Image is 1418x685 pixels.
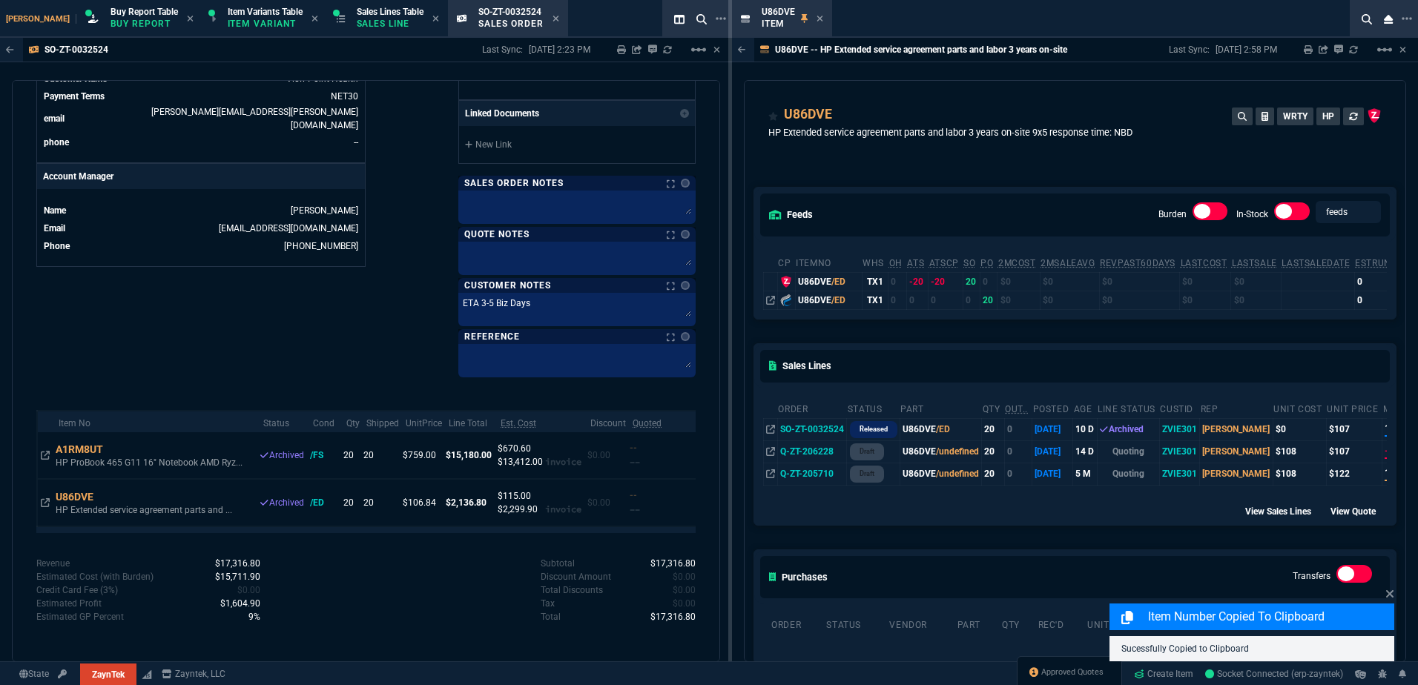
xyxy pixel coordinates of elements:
td: 20 [360,432,400,479]
span: U86DVE [762,7,795,17]
nx-icon: Search [690,10,713,28]
td: $122 [1326,463,1382,485]
td: 20 [982,440,1004,463]
tr: HP ProBook 465 G11 16" Notebook AMD Ryzen 7 7735U - 16 GB - 512 GB SSD - Pike Silver [37,432,973,479]
span: 17316.8 [650,612,696,622]
h5: feeds [769,208,813,222]
span: email [44,113,65,124]
td: TX1 [862,272,888,291]
td: 0 [929,291,963,309]
div: View Quote [1330,503,1389,518]
td: $0 [1231,291,1281,309]
a: 8ycHSJ5kE4sBlC8yAACo [1205,667,1343,681]
p: invoice [545,455,581,469]
td: SO-ZT-0032524 [777,418,846,440]
p: spec.value [636,610,696,623]
span: Payment Terms [44,91,105,102]
td: ZVIE301 [1159,440,1199,463]
p: HP Extended service agreement parts and ... [56,504,243,516]
a: Hide Workbench [713,44,720,56]
span: Phone [44,241,70,251]
span: /ED [831,277,845,287]
p: Item Number Copied to Clipboard [1148,608,1391,626]
td: $0 [1099,272,1179,291]
p: spec.value [636,557,696,570]
span: 17316.8 [215,558,260,569]
tr: todd.levi@vphealth.org [43,105,359,133]
p: spec.value [223,583,260,597]
p: $106.84 [403,496,440,509]
nx-icon: Open New Tab [1402,12,1412,26]
td: $0 [997,291,1040,309]
td: $107 [1326,440,1382,463]
td: [PERSON_NAME] [1200,418,1273,440]
p: undefined [36,583,118,597]
span: Quoted Cost [630,443,637,453]
td: 0 [888,291,907,309]
td: [DATE] [1032,463,1073,485]
th: Order [777,397,846,419]
nx-icon: Open In Opposite Panel [766,295,775,305]
a: msbcCompanyName [157,667,230,681]
p: draft [860,446,874,457]
div: Archived [260,449,304,462]
button: HP [1316,107,1340,125]
div: In-Stock [1274,202,1310,226]
th: Status [825,613,888,634]
td: 0 [1004,418,1032,440]
abbr: Avg cost of all PO invoices for 2 months [998,258,1036,268]
p: undefined [36,557,70,570]
tr: undefined [43,203,359,218]
nx-icon: Back to Table [738,44,746,55]
td: 5 M [1073,463,1097,485]
td: 0 [906,291,928,309]
p: Sales Order [478,18,544,30]
th: Unit Price [1326,397,1382,419]
p: Quote Notes [464,228,530,240]
p: Sales Line [357,18,423,30]
p: Linked Documents [465,107,539,120]
p: $0.00 [587,449,624,462]
span: SO-ZT-0032524 [478,7,541,17]
p: $13,412.00 [498,455,545,469]
div: U86DVE [784,105,832,124]
p: Quoting [1100,467,1157,480]
nx-icon: Open In Opposite Panel [766,424,775,434]
th: Rep [1200,397,1273,419]
td: $0 [1180,291,1231,309]
div: $108 [1276,467,1324,480]
td: TX1 [862,291,888,309]
p: spec.value [234,610,260,623]
p: Released [860,423,888,435]
td: [PERSON_NAME] [1200,463,1273,485]
p: spec.value [659,597,696,610]
td: $0 [1231,272,1281,291]
td: 0 [980,272,997,291]
mat-icon: Example home icon [690,41,708,59]
span: 0 [673,572,696,582]
abbr: Total units in inventory => minus on SO => plus on PO [907,258,924,268]
span: 0 [237,585,260,595]
nx-icon: Split Panels [668,10,690,28]
span: 1604.8960000000006 [220,598,260,609]
span: Socket Connected (erp-zayntek) [1205,669,1343,679]
mat-icon: Example home icon [1376,41,1394,59]
nx-icon: Close Tab [817,13,823,25]
td: 0 [1354,291,1418,309]
nx-icon: Open In Opposite Panel [41,450,50,460]
p: $0.00 [587,496,624,509]
div: /FS [310,449,337,462]
td: 20 [982,418,1004,440]
span: 0 [673,598,696,609]
div: Add to Watchlist [768,105,779,125]
label: Burden [1158,209,1187,219]
span: /undefined [936,469,979,479]
th: UnitPrice [400,411,443,432]
th: Qty [1001,613,1038,634]
p: HP ProBook 465 G11 16" Notebook AMD Ryz... [56,457,243,469]
p: undefined [541,610,561,623]
span: [PERSON_NAME] [6,14,76,24]
span: -1% [1385,444,1400,459]
p: $2,136.80 [446,496,492,509]
td: $0 [1040,272,1099,291]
